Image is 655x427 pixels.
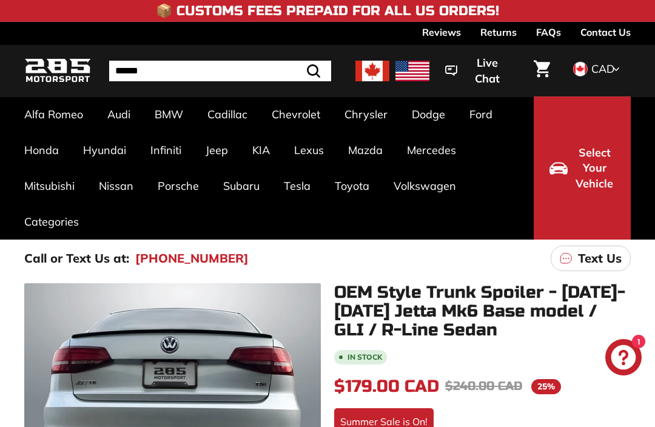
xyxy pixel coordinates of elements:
a: Jeep [193,132,240,168]
a: Text Us [551,246,631,271]
a: FAQs [536,22,561,42]
b: In stock [348,354,382,361]
span: $240.00 CAD [445,378,522,394]
a: Alfa Romeo [12,96,95,132]
a: Toyota [323,168,381,204]
a: Infiniti [138,132,193,168]
a: [PHONE_NUMBER] [135,249,249,267]
span: Select Your Vehicle [574,145,615,192]
span: $179.00 CAD [334,376,439,397]
a: Subaru [211,168,272,204]
a: Chevrolet [260,96,332,132]
a: Audi [95,96,143,132]
a: Cadillac [195,96,260,132]
a: Dodge [400,96,457,132]
a: Returns [480,22,517,42]
a: Tesla [272,168,323,204]
p: Call or Text Us at: [24,249,129,267]
button: Select Your Vehicle [534,96,631,240]
a: Cart [526,50,557,92]
a: Honda [12,132,71,168]
a: Categories [12,204,91,240]
input: Search [109,61,331,81]
a: Contact Us [580,22,631,42]
a: Porsche [146,168,211,204]
a: Volkswagen [381,168,468,204]
p: Text Us [578,249,622,267]
span: 25% [531,379,561,394]
a: Mitsubishi [12,168,87,204]
a: Mazda [336,132,395,168]
h4: 📦 Customs Fees Prepaid for All US Orders! [156,4,499,18]
h1: OEM Style Trunk Spoiler - [DATE]-[DATE] Jetta Mk6 Base model / GLI / R-Line Sedan [334,283,631,339]
a: KIA [240,132,282,168]
a: Nissan [87,168,146,204]
span: Live Chat [463,55,511,86]
a: BMW [143,96,195,132]
a: Reviews [422,22,461,42]
inbox-online-store-chat: Shopify online store chat [602,339,645,378]
a: Mercedes [395,132,468,168]
a: Lexus [282,132,336,168]
img: Logo_285_Motorsport_areodynamics_components [24,56,91,85]
span: CAD [591,62,614,76]
button: Live Chat [429,48,526,93]
a: Ford [457,96,505,132]
a: Chrysler [332,96,400,132]
a: Hyundai [71,132,138,168]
